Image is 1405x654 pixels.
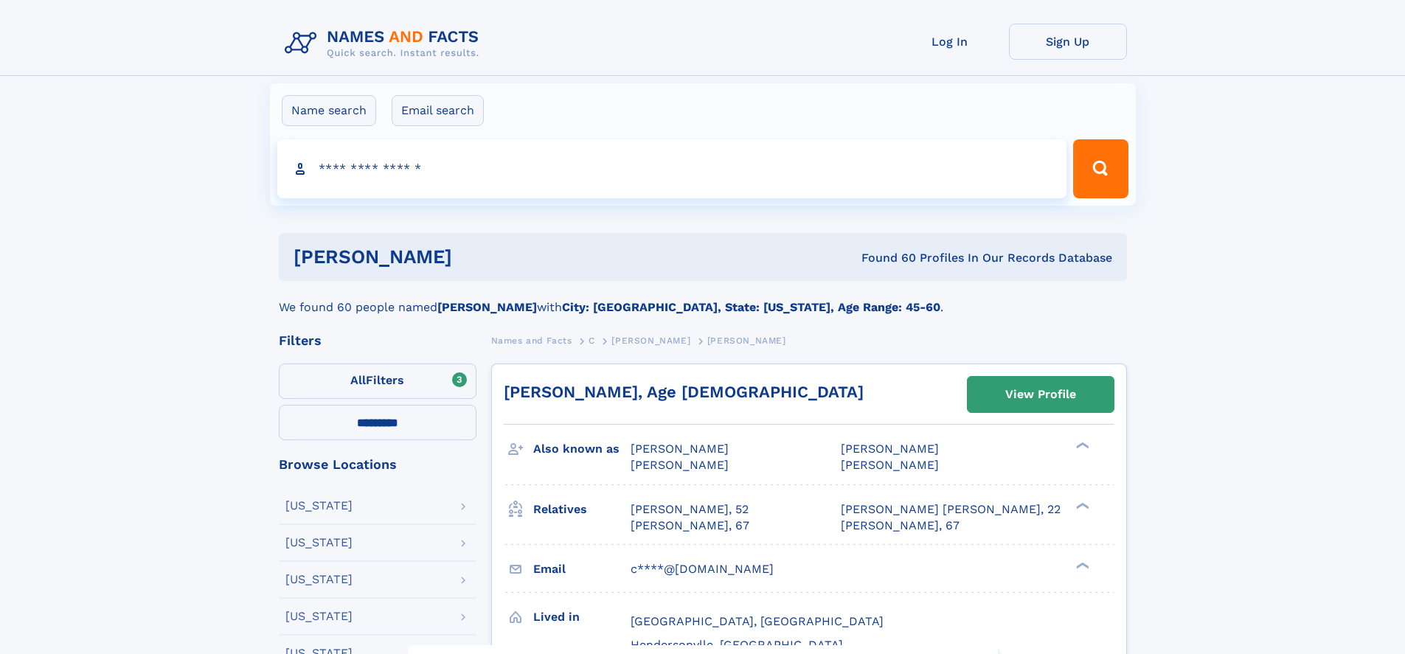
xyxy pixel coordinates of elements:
input: search input [277,139,1067,198]
a: Names and Facts [491,331,572,349]
a: Sign Up [1009,24,1127,60]
h3: Lived in [533,605,631,630]
button: Search Button [1073,139,1128,198]
span: C [589,335,595,346]
a: [PERSON_NAME] [PERSON_NAME], 22 [841,501,1061,518]
a: C [589,331,595,349]
span: Hendersonvlle, [GEOGRAPHIC_DATA] [631,638,843,652]
span: [PERSON_NAME] [841,458,939,472]
a: [PERSON_NAME] [611,331,690,349]
a: View Profile [968,377,1114,412]
a: [PERSON_NAME], Age [DEMOGRAPHIC_DATA] [504,383,864,401]
label: Filters [279,363,476,399]
b: [PERSON_NAME] [437,300,537,314]
a: Log In [891,24,1009,60]
div: [US_STATE] [285,537,353,549]
h3: Also known as [533,436,631,462]
div: [US_STATE] [285,610,353,622]
h3: Email [533,557,631,582]
a: [PERSON_NAME], 67 [631,518,749,534]
span: [PERSON_NAME] [631,442,729,456]
a: [PERSON_NAME], 52 [631,501,749,518]
h3: Relatives [533,497,631,522]
div: ❯ [1072,441,1090,451]
span: [PERSON_NAME] [841,442,939,456]
span: [PERSON_NAME] [611,335,690,346]
b: City: [GEOGRAPHIC_DATA], State: [US_STATE], Age Range: 45-60 [562,300,940,314]
div: Browse Locations [279,458,476,471]
div: We found 60 people named with . [279,281,1127,316]
div: ❯ [1072,560,1090,570]
a: [PERSON_NAME], 67 [841,518,960,534]
label: Email search [392,95,484,126]
div: Found 60 Profiles In Our Records Database [656,250,1112,266]
span: [PERSON_NAME] [707,335,786,346]
div: View Profile [1005,378,1076,411]
h1: [PERSON_NAME] [294,248,657,266]
div: [US_STATE] [285,500,353,512]
img: Logo Names and Facts [279,24,491,63]
span: [PERSON_NAME] [631,458,729,472]
span: All [350,373,366,387]
label: Name search [282,95,376,126]
div: ❯ [1072,501,1090,510]
span: [GEOGRAPHIC_DATA], [GEOGRAPHIC_DATA] [631,614,884,628]
div: Filters [279,334,476,347]
div: [US_STATE] [285,574,353,585]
